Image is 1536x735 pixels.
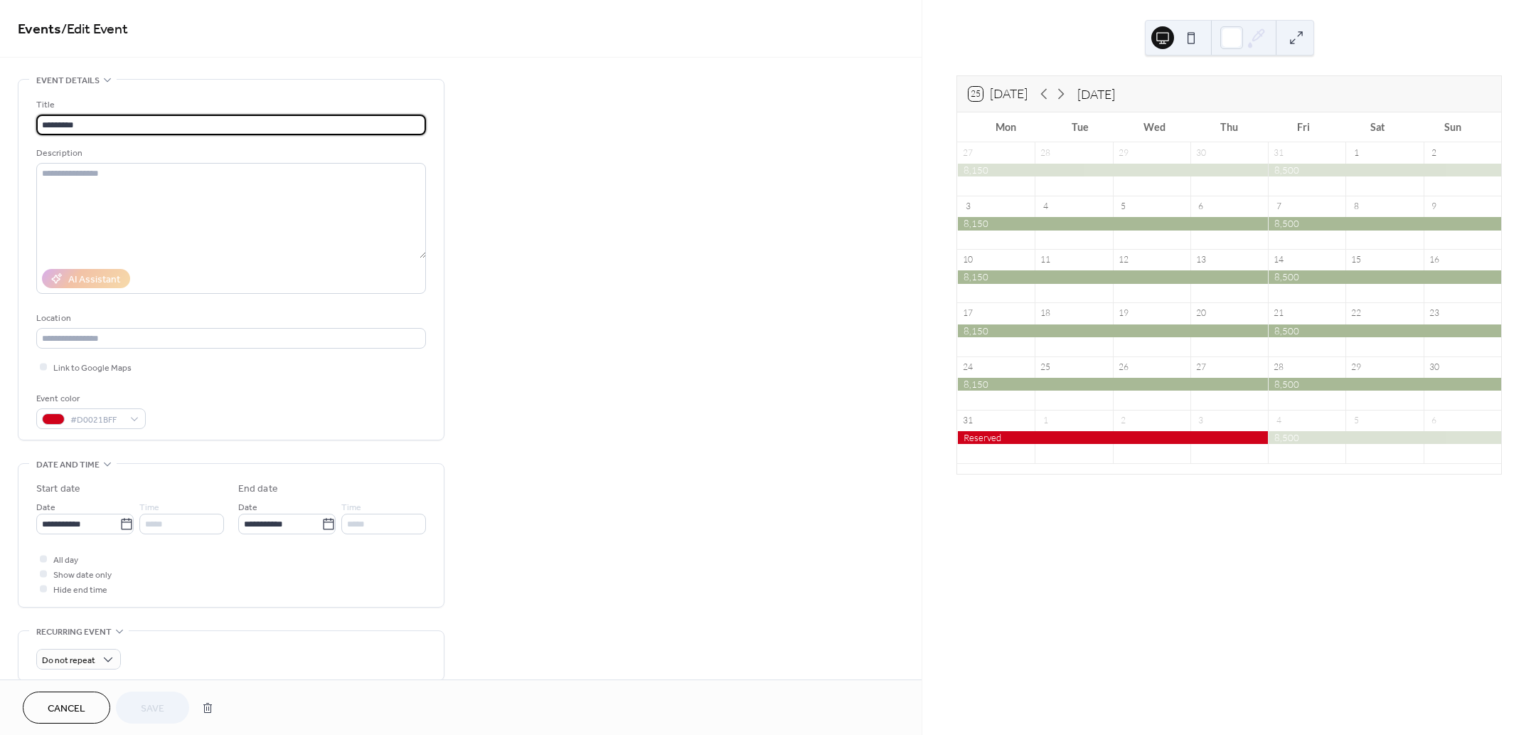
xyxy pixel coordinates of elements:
[1117,254,1129,266] div: 12
[1428,147,1440,159] div: 2
[36,73,100,88] span: Event details
[1273,147,1285,159] div: 31
[1350,414,1362,426] div: 5
[1350,201,1362,213] div: 8
[1350,254,1362,266] div: 15
[36,500,55,515] span: Date
[1040,361,1052,373] div: 25
[1040,254,1052,266] div: 11
[1192,112,1266,142] div: Thu
[36,458,100,472] span: Date and time
[139,500,159,515] span: Time
[61,16,128,43] span: / Edit Event
[957,270,1268,283] div: 8,150
[1268,324,1501,337] div: 8,500
[1268,164,1501,176] div: 8,500
[36,482,80,497] div: Start date
[957,217,1268,230] div: 8,150
[1268,431,1501,444] div: 8,500
[1117,414,1129,426] div: 2
[1040,201,1052,213] div: 4
[1195,361,1207,373] div: 27
[1040,147,1052,159] div: 28
[1195,201,1207,213] div: 6
[962,254,974,266] div: 10
[36,97,423,112] div: Title
[1341,112,1416,142] div: Sat
[962,361,974,373] div: 24
[962,414,974,426] div: 31
[1195,414,1207,426] div: 3
[1268,378,1501,391] div: 8,500
[42,652,95,669] span: Do not repeat
[36,391,143,406] div: Event color
[1428,414,1440,426] div: 6
[1195,254,1207,266] div: 13
[1117,147,1129,159] div: 29
[1350,361,1362,373] div: 29
[1428,361,1440,373] div: 30
[1195,147,1207,159] div: 30
[53,553,78,568] span: All day
[1040,414,1052,426] div: 1
[957,431,1268,444] div: Reserved
[1268,217,1501,230] div: 8,500
[1273,307,1285,319] div: 21
[1350,307,1362,319] div: 22
[1117,112,1192,142] div: Wed
[1117,201,1129,213] div: 5
[53,583,107,598] span: Hide end time
[36,311,423,326] div: Location
[1268,270,1501,283] div: 8,500
[962,307,974,319] div: 17
[48,702,85,717] span: Cancel
[969,112,1043,142] div: Mon
[957,324,1268,337] div: 8,150
[1117,361,1129,373] div: 26
[1273,201,1285,213] div: 7
[1273,414,1285,426] div: 4
[1266,112,1341,142] div: Fri
[1428,201,1440,213] div: 9
[53,361,132,376] span: Link to Google Maps
[341,500,361,515] span: Time
[1040,307,1052,319] div: 18
[53,568,112,583] span: Show date only
[957,164,1268,176] div: 8,150
[238,500,257,515] span: Date
[1428,307,1440,319] div: 23
[1195,307,1207,319] div: 20
[238,482,278,497] div: End date
[1273,254,1285,266] div: 14
[36,146,423,161] div: Description
[962,201,974,213] div: 3
[1273,361,1285,373] div: 28
[18,16,61,43] a: Events
[964,83,1033,105] button: 25[DATE]
[36,625,112,640] span: Recurring event
[1043,112,1118,142] div: Tue
[962,147,974,159] div: 27
[1428,254,1440,266] div: 16
[957,378,1268,391] div: 8,150
[23,692,110,724] button: Cancel
[1117,307,1129,319] div: 19
[1415,112,1490,142] div: Sun
[70,413,123,428] span: #D0021BFF
[1077,85,1115,103] div: [DATE]
[1350,147,1362,159] div: 1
